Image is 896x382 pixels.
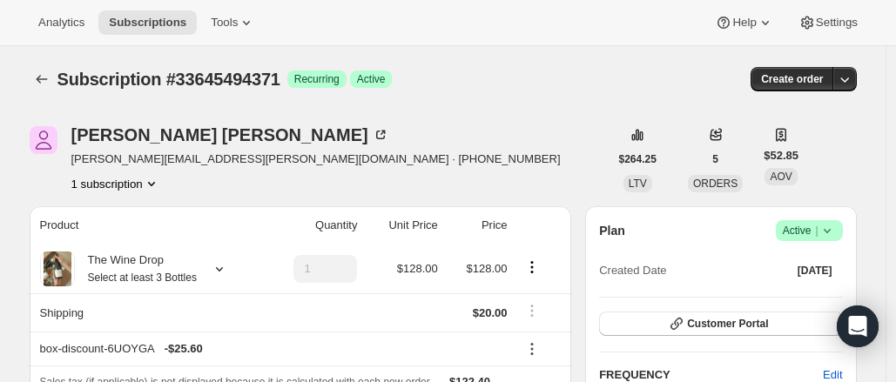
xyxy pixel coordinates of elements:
th: Price [443,206,513,245]
span: AOV [770,171,792,183]
button: Create order [751,67,833,91]
h2: Plan [599,222,625,239]
div: The Wine Drop [75,251,197,286]
span: | [815,224,818,238]
span: Active [357,72,386,86]
span: Customer Portal [687,317,768,331]
span: Subscriptions [109,16,186,30]
div: box-discount-6UOYGA [40,340,508,358]
span: Settings [816,16,858,30]
button: [DATE] [787,258,843,283]
span: LTV [629,178,647,190]
span: Recurring [294,72,340,86]
span: Created Date [599,262,666,279]
span: [PERSON_NAME][EMAIL_ADDRESS][PERSON_NAME][DOMAIN_NAME] · [PHONE_NUMBER] [71,151,561,168]
span: Andrea Slone [30,126,57,154]
span: Active [783,222,836,239]
span: Create order [761,72,823,86]
div: [PERSON_NAME] [PERSON_NAME] [71,126,389,144]
span: $52.85 [764,147,798,164]
span: ORDERS [693,178,738,190]
button: Subscriptions [98,10,197,35]
span: Analytics [38,16,84,30]
button: Subscriptions [30,67,54,91]
span: $128.00 [467,262,508,275]
button: Help [704,10,784,35]
small: Select at least 3 Bottles [88,271,197,284]
button: Product actions [71,175,160,192]
span: $20.00 [473,306,508,319]
span: [DATE] [798,264,832,278]
span: Tools [211,16,238,30]
span: - $25.60 [165,340,203,358]
button: Product actions [518,258,546,277]
span: 5 [712,152,718,166]
span: Help [732,16,756,30]
button: Analytics [28,10,95,35]
th: Quantity [263,206,363,245]
button: Tools [200,10,266,35]
button: Customer Portal [599,312,842,336]
button: $264.25 [609,147,667,171]
button: Settings [788,10,868,35]
th: Unit Price [362,206,442,245]
button: 5 [702,147,729,171]
th: Shipping [30,293,263,332]
span: $264.25 [619,152,657,166]
span: $128.00 [397,262,438,275]
button: Shipping actions [518,301,546,320]
div: Open Intercom Messenger [837,305,879,347]
span: Subscription #33645494371 [57,70,280,89]
th: Product [30,206,263,245]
